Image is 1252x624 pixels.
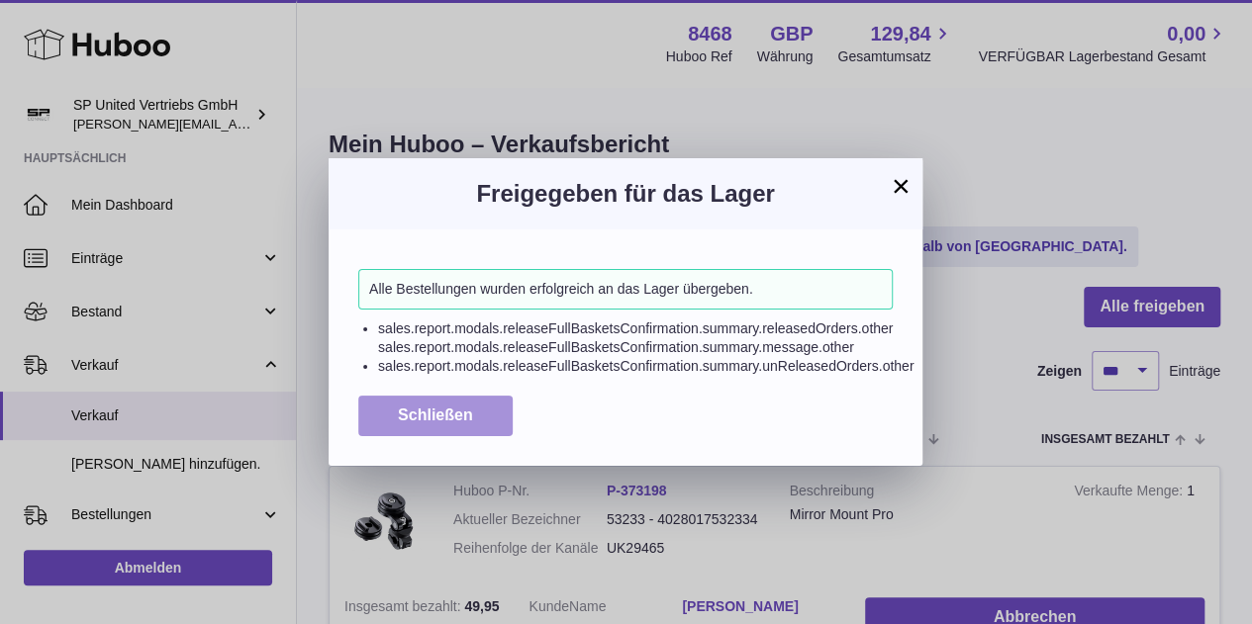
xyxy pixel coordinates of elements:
[358,396,513,436] button: Schließen
[358,178,893,210] h3: Freigegeben für das Lager
[378,357,893,376] li: sales.report.modals.releaseFullBasketsConfirmation.summary.unReleasedOrders.other
[358,269,893,310] div: Alle Bestellungen wurden erfolgreich an das Lager übergeben.
[889,174,913,198] button: ×
[398,406,473,423] span: Schließen
[378,319,893,357] li: sales.report.modals.releaseFullBasketsConfirmation.summary.releasedOrders.other sales.report.moda...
